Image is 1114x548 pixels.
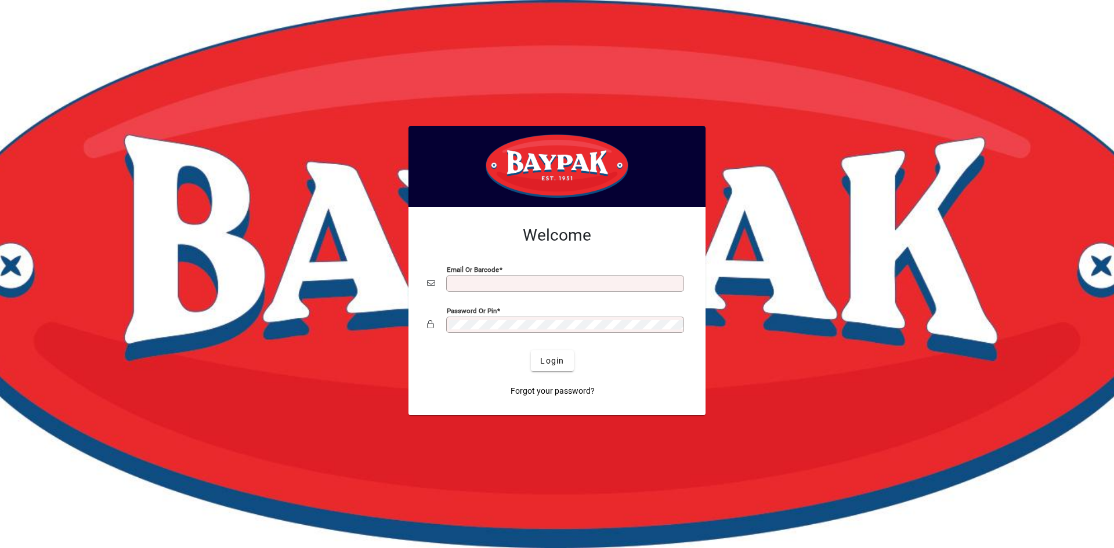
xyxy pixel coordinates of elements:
[531,350,573,371] button: Login
[540,355,564,367] span: Login
[506,380,599,401] a: Forgot your password?
[447,307,497,315] mat-label: Password or Pin
[511,385,595,397] span: Forgot your password?
[447,266,499,274] mat-label: Email or Barcode
[427,226,687,245] h2: Welcome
